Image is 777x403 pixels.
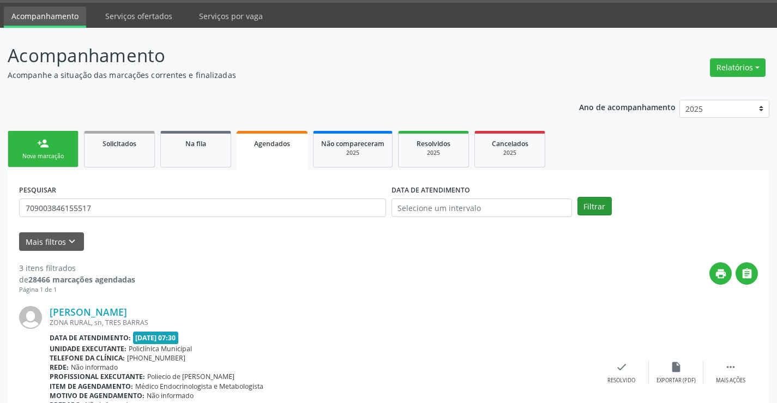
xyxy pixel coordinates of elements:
[391,199,572,217] input: Selecione um intervalo
[670,361,682,373] i: insert_drive_file
[391,182,470,199] label: DATA DE ATENDIMENTO
[607,377,635,384] div: Resolvido
[129,344,192,353] span: Policlínica Municipal
[98,7,180,26] a: Serviços ofertados
[321,139,384,148] span: Não compareceram
[50,372,145,381] b: Profissional executante:
[135,382,263,391] span: Médico Endocrinologista e Metabologista
[50,382,133,391] b: Item de agendamento:
[19,182,56,199] label: PESQUISAR
[8,42,541,69] p: Acompanhamento
[50,318,594,327] div: ZONA RURAL, sn, TRES BARRAS
[656,377,696,384] div: Exportar (PDF)
[50,391,144,400] b: Motivo de agendamento:
[406,149,461,157] div: 2025
[616,361,628,373] i: check
[492,139,528,148] span: Cancelados
[103,139,136,148] span: Solicitados
[4,7,86,28] a: Acompanhamento
[417,139,450,148] span: Resolvidos
[66,236,78,248] i: keyboard_arrow_down
[19,232,84,251] button: Mais filtroskeyboard_arrow_down
[50,344,127,353] b: Unidade executante:
[147,372,234,381] span: Poliecio de [PERSON_NAME]
[19,306,42,329] img: img
[147,391,194,400] span: Não informado
[16,152,70,160] div: Nova marcação
[19,285,135,294] div: Página 1 de 1
[483,149,537,157] div: 2025
[321,149,384,157] div: 2025
[741,268,753,280] i: 
[715,268,727,280] i: print
[191,7,270,26] a: Serviços por vaga
[736,262,758,285] button: 
[28,274,135,285] strong: 28466 marcações agendadas
[19,199,386,217] input: Nome, CNS
[50,306,127,318] a: [PERSON_NAME]
[50,363,69,372] b: Rede:
[71,363,118,372] span: Não informado
[577,197,612,215] button: Filtrar
[50,333,131,342] b: Data de atendimento:
[127,353,185,363] span: [PHONE_NUMBER]
[716,377,745,384] div: Mais ações
[19,262,135,274] div: 3 itens filtrados
[19,274,135,285] div: de
[8,69,541,81] p: Acompanhe a situação das marcações correntes e finalizadas
[50,353,125,363] b: Telefone da clínica:
[254,139,290,148] span: Agendados
[37,137,49,149] div: person_add
[579,100,676,113] p: Ano de acompanhamento
[185,139,206,148] span: Na fila
[709,262,732,285] button: print
[725,361,737,373] i: 
[710,58,766,77] button: Relatórios
[133,332,179,344] span: [DATE] 07:30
